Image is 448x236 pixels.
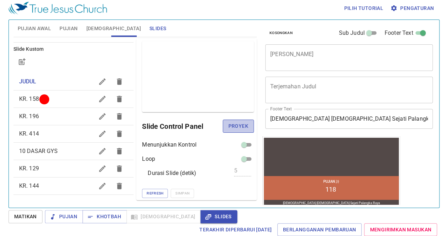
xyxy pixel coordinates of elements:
span: KR. 129 [19,165,39,172]
button: Pujian [45,210,83,223]
div: KR. 144 [13,177,134,194]
span: Slides [206,212,231,221]
span: Pujian Awal [18,24,51,33]
span: Pilih tutorial [344,4,383,13]
img: True Jesus Church [8,2,107,15]
p: Durasi Slide (detik) [148,169,196,177]
h6: Slide Control Panel [142,121,222,132]
span: KR. 144 [19,182,39,189]
iframe: from-child [262,136,400,207]
span: Khotbah [88,212,121,221]
h6: Slide Kustom [13,45,134,53]
span: Proyek [228,122,248,131]
div: KR. 196 [13,108,134,125]
button: Matikan [8,210,42,223]
span: Refresh [147,190,163,197]
span: Slides [149,24,166,33]
span: Pengaturan [392,4,434,13]
span: Footer Text [385,29,413,37]
span: Terakhir Diperbarui [DATE] [199,225,272,234]
button: Pengaturan [389,2,437,15]
div: KR. 129 [13,160,134,177]
button: Pilih tutorial [341,2,386,15]
div: KR. 414 [13,125,134,142]
span: KR. 196 [19,113,39,120]
span: JUDUL [19,78,36,85]
div: 10 DASAR GYS [13,143,134,160]
button: Slides [200,210,237,223]
span: Berlangganan Pembaruan [283,225,356,234]
button: Kosongkan [265,29,297,37]
div: JUDUL [13,73,134,90]
span: Sub Judul [339,29,364,37]
span: KR. 158 [19,95,39,102]
div: KR. 158 [13,90,134,108]
span: Mengirimkan Masukan [370,225,431,234]
p: Loop [142,155,155,163]
button: Khotbah [83,210,127,223]
span: [DEMOGRAPHIC_DATA] [86,24,141,33]
span: Kosongkan [270,30,293,36]
span: KR. 414 [19,130,39,137]
button: Refresh [142,189,168,198]
span: 10 DASAR GYS [19,148,58,154]
span: Pujian [59,24,78,33]
button: Proyek [223,120,254,133]
span: Matikan [14,212,37,221]
p: Menunjukkan Kontrol [142,141,197,149]
span: Pujian [51,212,77,221]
